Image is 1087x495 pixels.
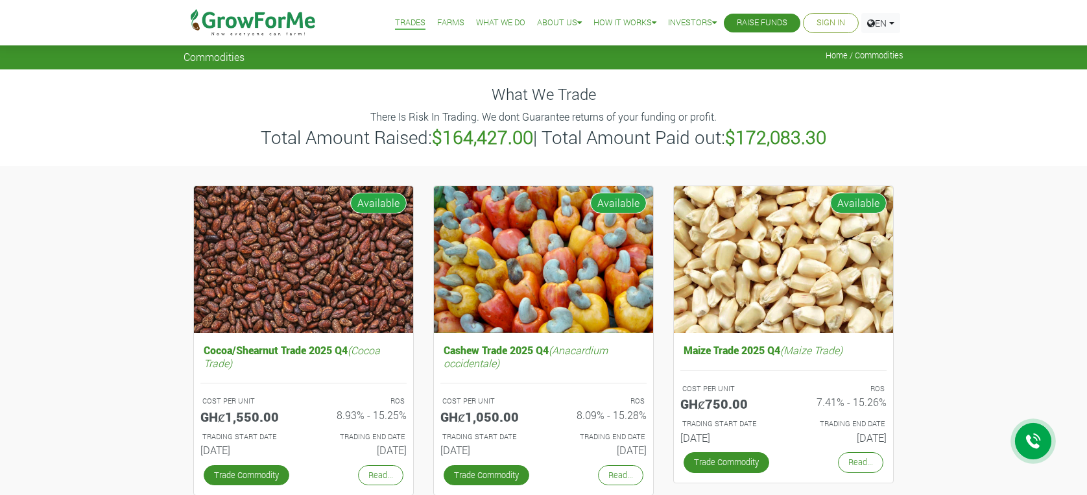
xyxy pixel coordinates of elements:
i: (Cocoa Trade) [204,343,380,369]
h4: What We Trade [184,85,903,104]
h6: [DATE] [200,444,294,456]
h5: GHȼ1,050.00 [440,409,534,424]
a: Trade Commodity [204,465,289,485]
p: Estimated Trading Start Date [202,431,292,442]
i: (Anacardium occidentale) [444,343,608,369]
p: COST PER UNIT [202,396,292,407]
p: Estimated Trading End Date [795,418,885,429]
a: Raise Funds [737,16,787,30]
h6: 8.93% - 15.25% [313,409,407,421]
h6: 7.41% - 15.26% [793,396,887,408]
h6: [DATE] [793,431,887,444]
p: There Is Risk In Trading. We dont Guarantee returns of your funding or profit. [185,109,902,125]
p: COST PER UNIT [442,396,532,407]
h6: [DATE] [553,444,647,456]
span: Home / Commodities [826,51,903,60]
a: About Us [537,16,582,30]
p: Estimated Trading Start Date [682,418,772,429]
a: What We Do [476,16,525,30]
h3: Total Amount Raised: | Total Amount Paid out: [185,127,902,149]
p: ROS [795,383,885,394]
img: growforme image [434,186,653,333]
a: Investors [668,16,717,30]
b: $164,427.00 [432,125,533,149]
a: Read... [838,452,883,472]
h5: GHȼ750.00 [680,396,774,411]
span: Available [590,193,647,213]
h5: GHȼ1,550.00 [200,409,294,424]
h5: Maize Trade 2025 Q4 [680,341,887,359]
p: Estimated Trading End Date [555,431,645,442]
h6: [DATE] [440,444,534,456]
img: growforme image [674,186,893,333]
a: Farms [437,16,464,30]
span: Available [830,193,887,213]
i: (Maize Trade) [780,343,842,357]
h6: 8.09% - 15.28% [553,409,647,421]
h6: [DATE] [313,444,407,456]
p: COST PER UNIT [682,383,772,394]
b: $172,083.30 [725,125,826,149]
img: growforme image [194,186,413,333]
a: Trade Commodity [444,465,529,485]
h5: Cashew Trade 2025 Q4 [440,341,647,372]
h6: [DATE] [680,431,774,444]
h5: Cocoa/Shearnut Trade 2025 Q4 [200,341,407,372]
a: How it Works [593,16,656,30]
a: Trade Commodity [684,452,769,472]
a: EN [861,13,900,33]
p: ROS [555,396,645,407]
a: Cashew Trade 2025 Q4(Anacardium occidentale) COST PER UNIT GHȼ1,050.00 ROS 8.09% - 15.28% TRADING... [440,341,647,461]
p: Estimated Trading End Date [315,431,405,442]
p: ROS [315,396,405,407]
a: Read... [358,465,403,485]
a: Sign In [817,16,845,30]
a: Read... [598,465,643,485]
span: Available [350,193,407,213]
a: Trades [395,16,425,30]
a: Maize Trade 2025 Q4(Maize Trade) COST PER UNIT GHȼ750.00 ROS 7.41% - 15.26% TRADING START DATE [D... [680,341,887,449]
a: Cocoa/Shearnut Trade 2025 Q4(Cocoa Trade) COST PER UNIT GHȼ1,550.00 ROS 8.93% - 15.25% TRADING ST... [200,341,407,461]
p: Estimated Trading Start Date [442,431,532,442]
span: Commodities [184,51,245,63]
